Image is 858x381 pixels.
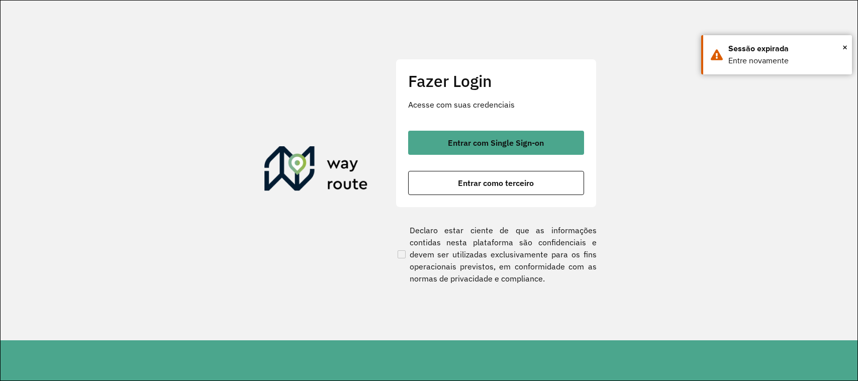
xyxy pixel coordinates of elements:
[842,40,847,55] button: Close
[458,179,534,187] span: Entrar como terceiro
[408,131,584,155] button: button
[408,171,584,195] button: button
[408,99,584,111] p: Acesse com suas credenciais
[728,43,844,55] div: Sessão expirada
[396,224,597,284] label: Declaro estar ciente de que as informações contidas nesta plataforma são confidenciais e devem se...
[408,71,584,90] h2: Fazer Login
[264,146,368,195] img: Roteirizador AmbevTech
[448,139,544,147] span: Entrar com Single Sign-on
[728,55,844,67] div: Entre novamente
[842,40,847,55] span: ×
